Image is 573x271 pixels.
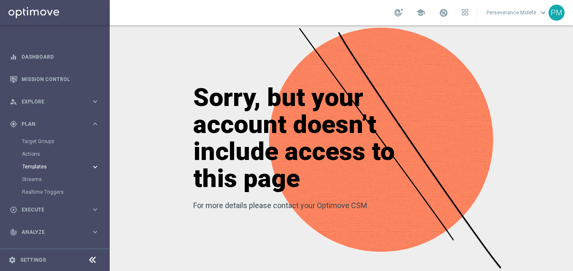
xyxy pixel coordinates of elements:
[9,229,100,236] button: track_changes Analyze keyboard_arrow_right
[22,207,91,212] span: Execute
[22,46,99,68] a: Dashboard
[8,256,16,264] i: settings
[9,54,100,60] button: equalizer Dashboard
[10,53,17,61] i: equalizer
[22,160,109,173] div: Templates
[22,163,100,170] button: Templates keyboard_arrow_right
[10,98,91,106] div: Explore
[22,148,109,160] div: Actions
[10,206,91,214] div: Execute
[549,5,565,21] div: PM
[22,68,99,90] a: Mission Control
[91,120,99,128] i: keyboard_arrow_right
[9,121,100,127] button: gps_fixed Plan keyboard_arrow_right
[10,228,17,236] i: track_changes
[22,164,91,169] div: Templates
[22,164,83,169] span: Templates
[10,120,17,128] i: gps_fixed
[22,122,91,127] span: Plan
[22,151,88,157] a: Actions
[22,186,109,198] div: Realtime Triggers
[22,99,91,104] span: Explore
[22,176,88,183] a: Streams
[10,46,99,68] div: Dashboard
[22,135,109,148] div: Target Groups
[193,201,412,211] p: For more details please contact your Optimove CSM
[10,68,99,90] div: Mission Control
[9,206,100,213] button: play_circle_outline Execute keyboard_arrow_right
[22,173,109,186] div: Streams
[22,189,88,195] a: Realtime Triggers
[91,163,99,171] i: keyboard_arrow_right
[22,230,91,235] span: Analyze
[9,98,100,105] button: person_search Explore keyboard_arrow_right
[10,98,17,106] i: person_search
[91,228,99,236] i: keyboard_arrow_right
[9,76,100,83] button: Mission Control
[416,8,425,17] span: school
[538,8,548,17] span: keyboard_arrow_down
[91,98,99,106] i: keyboard_arrow_right
[10,228,91,236] div: Analyze
[10,120,91,128] div: Plan
[10,206,17,214] i: play_circle_outline
[91,206,99,214] i: keyboard_arrow_right
[193,84,412,192] h1: Sorry, but your account doesn’t include access to this page
[22,138,88,145] a: Target Groups
[20,257,46,263] a: Settings
[486,6,549,19] a: Perseverance Molefekeyboard_arrow_down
